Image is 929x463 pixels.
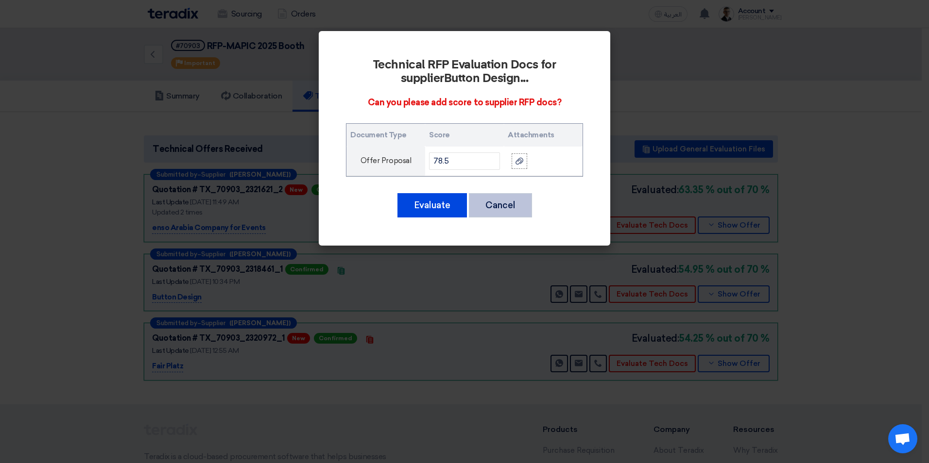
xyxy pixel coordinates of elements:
[888,424,917,453] a: Open chat
[425,124,504,147] th: Score
[346,58,583,85] h2: Technical RFP Evaluation Docs for supplier ...
[429,152,500,170] input: Score..
[368,97,562,108] span: Can you please add score to supplier RFP docs?
[346,147,425,176] td: Offer Proposal
[444,73,520,84] b: Button Design
[397,193,467,217] button: Evaluate
[504,124,583,147] th: Attachments
[346,124,425,147] th: Document Type
[469,193,532,217] button: Cancel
